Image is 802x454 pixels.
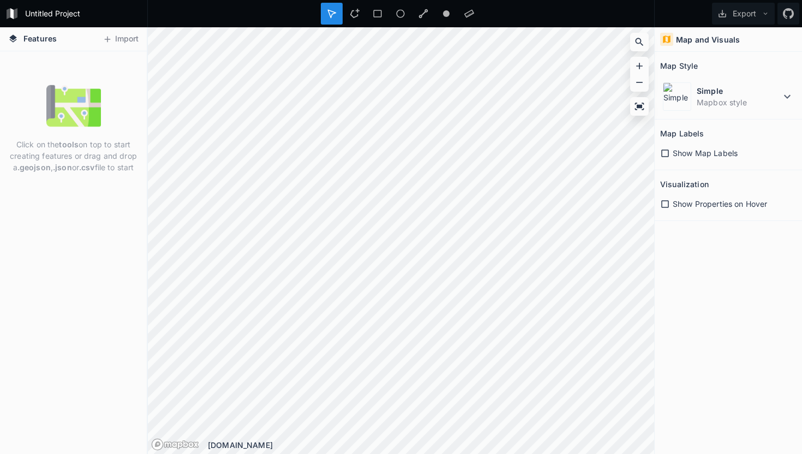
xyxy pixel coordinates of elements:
h2: Map Style [660,57,698,74]
strong: .csv [79,163,95,172]
dt: Simple [697,85,781,97]
span: Features [23,33,57,44]
button: Import [97,31,144,48]
h2: Map Labels [660,125,704,142]
strong: tools [59,140,79,149]
button: Export [712,3,775,25]
a: Mapbox logo [151,438,199,451]
p: Click on the on top to start creating features or drag and drop a , or file to start [8,139,139,173]
div: [DOMAIN_NAME] [208,439,654,451]
img: Simple [663,82,691,111]
strong: .geojson [17,163,51,172]
h2: Visualization [660,176,709,193]
h4: Map and Visuals [676,34,740,45]
strong: .json [53,163,72,172]
span: Show Properties on Hover [673,198,767,210]
img: empty [46,79,101,133]
span: Show Map Labels [673,147,738,159]
dd: Mapbox style [697,97,781,108]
